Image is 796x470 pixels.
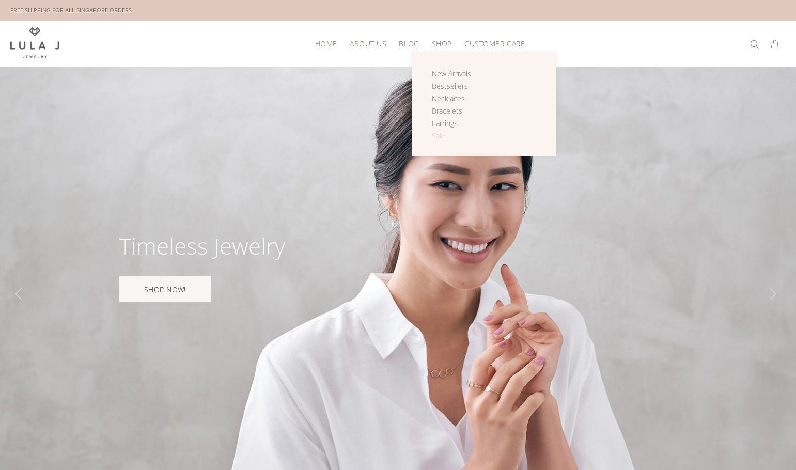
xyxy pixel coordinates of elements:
a: Sale [432,130,483,142]
span: HOME [315,40,337,48]
a: Necklaces [432,92,483,105]
span: Necklaces [432,93,465,103]
span: SHOP [432,40,452,48]
div: Timeless Jewelry [119,234,285,257]
span: New Arrivals [432,69,471,79]
a: HOME [309,36,344,52]
span: Earrings [432,118,458,128]
a: Bracelets [432,105,483,117]
a: CUSTOMER CARE [458,36,525,52]
a: ABOUT US [344,36,393,52]
a: New Arrivals [432,68,483,80]
a: BLOG [393,36,425,52]
a: SHOP NOW! [119,276,211,302]
span: BLOG [399,40,419,48]
span: CUSTOMER CARE [464,40,525,48]
span: ABOUT US [350,40,386,48]
span: Bestsellers [432,81,468,91]
a: Bestsellers [432,80,483,92]
span: Sale [432,131,445,140]
span: Bracelets [432,106,462,116]
div: FREE SHIPPING FOR ALL SINGAPORE ORDERS [10,5,132,16]
a: Earrings [432,117,483,130]
a: SHOP [426,36,458,52]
